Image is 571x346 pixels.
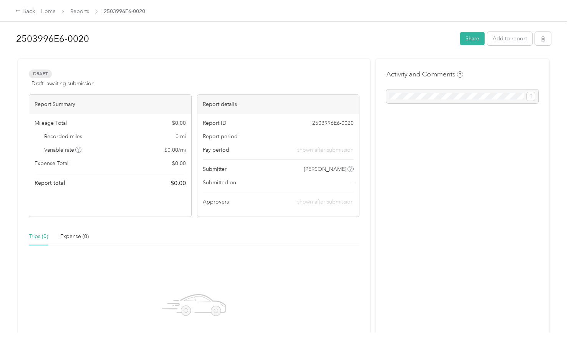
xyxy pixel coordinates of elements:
[203,198,229,206] span: Approvers
[16,30,455,48] h1: 2503996E6-0020
[297,199,354,205] span: shown after submission
[203,165,227,173] span: Submitter
[35,159,68,167] span: Expense Total
[29,95,191,114] div: Report Summary
[170,179,186,188] span: $ 0.00
[31,79,94,88] span: Draft, awaiting submission
[172,119,186,127] span: $ 0.00
[528,303,571,346] iframe: Everlance-gr Chat Button Frame
[386,70,463,79] h4: Activity and Comments
[203,179,236,187] span: Submitted on
[203,132,238,141] span: Report period
[172,159,186,167] span: $ 0.00
[203,146,229,154] span: Pay period
[44,146,82,154] span: Variable rate
[297,146,354,154] span: shown after submission
[29,70,52,78] span: Draft
[15,7,35,16] div: Back
[44,132,82,141] span: Recorded miles
[352,179,354,187] span: -
[460,32,485,45] button: Share
[197,95,359,114] div: Report details
[487,32,532,45] button: Add to report
[41,8,56,15] a: Home
[35,179,65,187] span: Report total
[203,119,227,127] span: Report ID
[70,8,89,15] a: Reports
[312,119,354,127] span: 2503996E6-0020
[175,132,186,141] span: 0 mi
[60,232,89,241] div: Expense (0)
[104,7,145,15] span: 2503996E6-0020
[35,119,67,127] span: Mileage Total
[164,146,186,154] span: $ 0.00 / mi
[304,165,346,173] span: [PERSON_NAME]
[29,232,48,241] div: Trips (0)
